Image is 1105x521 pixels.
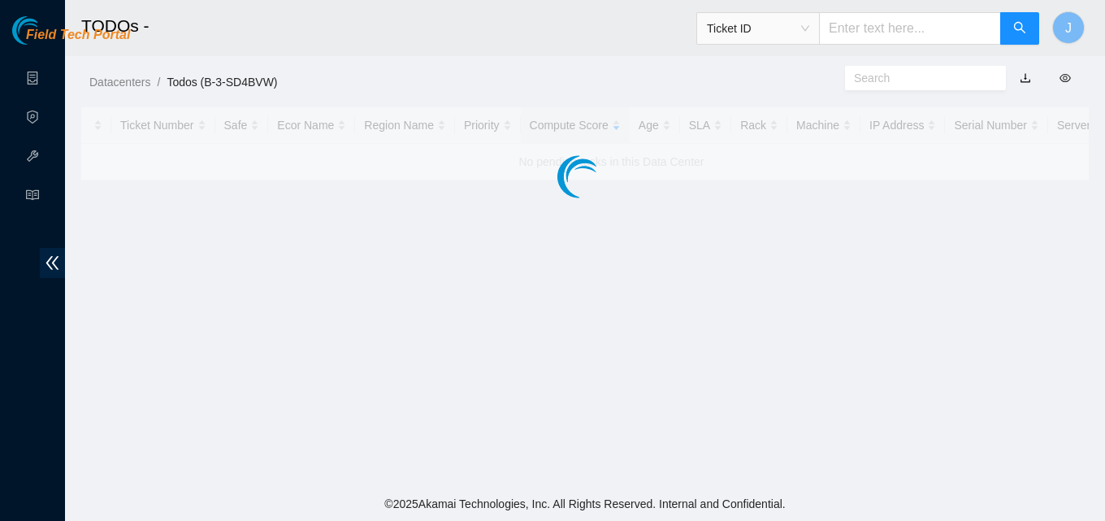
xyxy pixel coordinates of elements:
button: J [1052,11,1085,44]
span: / [157,76,160,89]
footer: © 2025 Akamai Technologies, Inc. All Rights Reserved. Internal and Confidential. [65,487,1105,521]
span: read [26,181,39,214]
button: search [1000,12,1039,45]
img: Akamai Technologies [12,16,82,45]
span: Field Tech Portal [26,28,130,43]
input: Enter text here... [819,12,1001,45]
span: search [1013,21,1026,37]
span: eye [1059,72,1071,84]
a: Akamai TechnologiesField Tech Portal [12,29,130,50]
a: Todos (B-3-SD4BVW) [167,76,277,89]
span: double-left [40,248,65,278]
button: download [1007,65,1043,91]
span: J [1065,18,1072,38]
span: Ticket ID [707,16,809,41]
a: Datacenters [89,76,150,89]
input: Search [854,69,984,87]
